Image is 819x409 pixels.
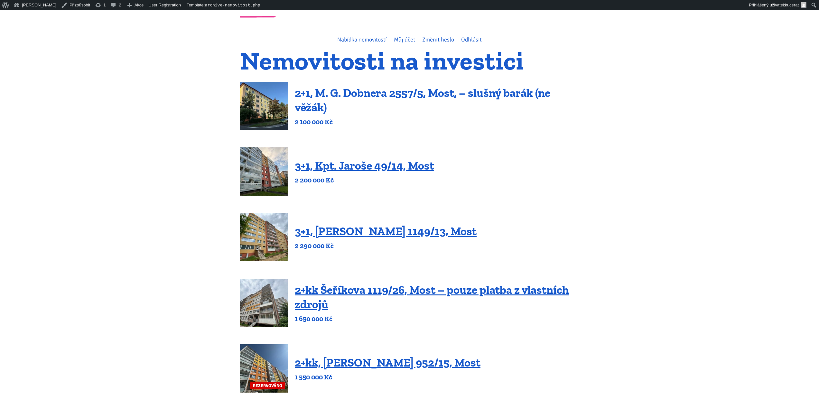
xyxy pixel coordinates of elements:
[295,224,477,238] a: 3+1, [PERSON_NAME] 1149/13, Most
[394,36,415,43] a: Můj účet
[295,117,579,126] p: 2 100 000 Kč
[250,382,285,389] span: REZERVOVÁNO
[240,50,579,71] h1: Nemovitosti na investici
[295,373,480,382] p: 1 550 000 Kč
[461,36,482,43] a: Odhlásit
[295,159,434,172] a: 3+1, Kpt. Jaroše 49/14, Most
[337,36,387,43] a: Nabídka nemovitostí
[295,86,550,114] a: 2+1, M. G. Dobnera 2557/5, Most, – slušný barák (ne věžák)
[785,3,799,7] span: kucerat
[422,36,454,43] a: Změnit heslo
[295,314,579,323] p: 1 650 000 Kč
[295,283,569,311] a: 2+kk Šeříkova 1119/26, Most – pouze platba z vlastních zdrojů
[295,241,477,250] p: 2 290 000 Kč
[240,344,288,393] a: REZERVOVÁNO
[205,3,260,7] span: archive-nemovitost.php
[295,356,480,369] a: 2+kk, [PERSON_NAME] 952/15, Most
[295,176,434,185] p: 2 200 000 Kč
